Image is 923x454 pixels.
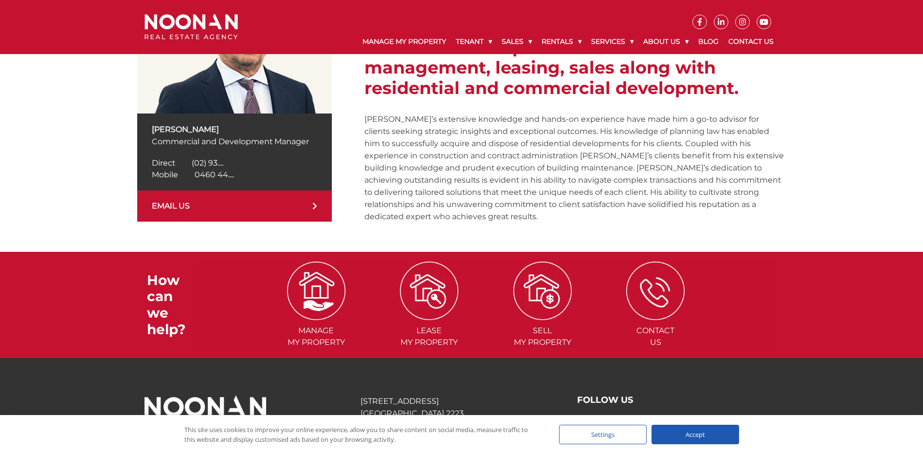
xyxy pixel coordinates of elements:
a: Sellmy Property [487,285,598,347]
a: Contact Us [724,29,778,54]
span: 0460 44.... [195,170,234,179]
div: Settings [559,425,647,444]
a: Leasemy Property [374,285,485,347]
span: Lease my Property [374,325,485,348]
img: ICONS [287,262,345,320]
p: [PERSON_NAME]’s extensive knowledge and hands-on experience have made him a go-to advisor for cli... [364,113,786,223]
img: Noonan Real Estate Agency [145,14,238,40]
p: [PERSON_NAME] [152,123,317,135]
span: (02) 93.... [192,158,223,168]
a: Managemy Property [260,285,372,347]
a: Click to reveal phone number [152,170,234,179]
h3: How can we help? [147,272,196,338]
span: Sell my Property [487,325,598,348]
div: Accept [652,425,739,444]
span: Direct [152,158,175,168]
span: Mobile [152,170,178,179]
a: Sales [497,29,537,54]
p: Commercial and Development Manager [152,135,317,148]
a: EMAIL US [137,190,332,222]
span: Manage my Property [260,325,372,348]
span: Contact Us [600,325,711,348]
div: This site uses cookies to improve your online experience, allow you to share content on social me... [184,425,540,444]
a: Services [586,29,638,54]
h3: FOLLOW US [577,395,778,406]
img: ICONS [513,262,572,320]
a: Click to reveal phone number [152,158,223,168]
img: ICONS [626,262,685,320]
a: ContactUs [600,285,711,347]
a: Rentals [537,29,586,54]
img: ICONS [400,262,458,320]
a: About Us [638,29,693,54]
a: Blog [693,29,724,54]
a: Manage My Property [358,29,451,54]
p: [STREET_ADDRESS] [GEOGRAPHIC_DATA] 2223 [361,395,562,419]
a: Tenant [451,29,497,54]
